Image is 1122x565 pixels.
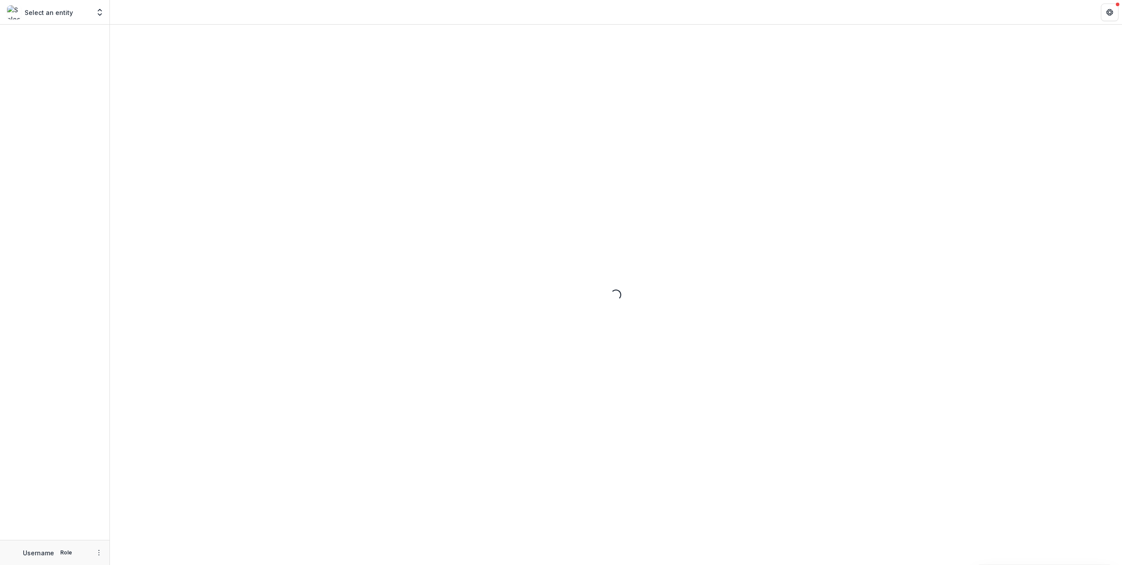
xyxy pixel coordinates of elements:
[94,4,106,21] button: Open entity switcher
[23,548,54,558] p: Username
[94,547,104,558] button: More
[58,549,75,557] p: Role
[1101,4,1118,21] button: Get Help
[25,8,73,17] p: Select an entity
[7,5,21,19] img: Select an entity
